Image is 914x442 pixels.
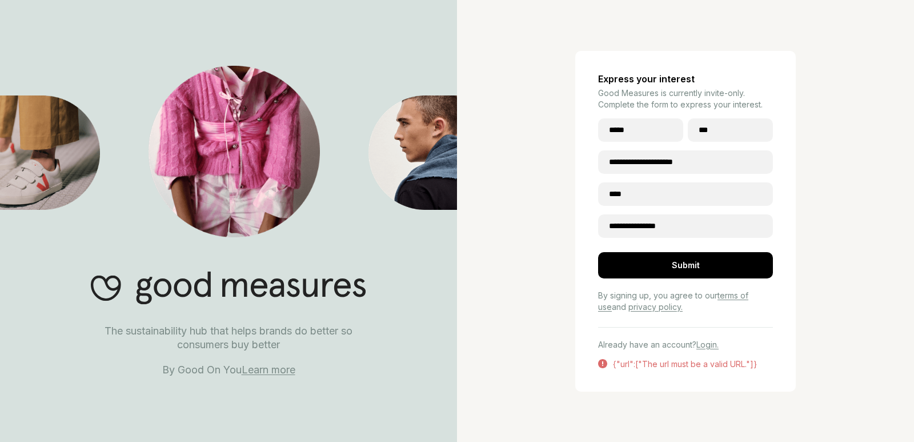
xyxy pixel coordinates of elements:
[696,340,719,349] a: Login.
[598,290,773,313] p: By signing up, you agree to our and
[91,271,366,305] img: Good Measures
[598,359,607,368] img: Error
[628,302,683,312] a: privacy policy.
[598,339,773,351] p: Already have an account?
[598,290,748,312] a: terms of use
[79,363,378,377] p: By Good On You
[598,252,773,278] div: Submit
[149,66,320,237] img: Good Measures
[864,392,903,431] iframe: Website support platform help button
[79,324,378,352] p: The sustainability hub that helps brands do better so consumers buy better
[242,364,295,376] a: Learn more
[598,74,773,85] h4: Express your interest
[613,359,757,371] div: {"url":["The url must be a valid URL."]}
[368,95,457,210] img: Good Measures
[598,87,773,110] p: Good Measures is currently invite-only. Complete the form to express your interest.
